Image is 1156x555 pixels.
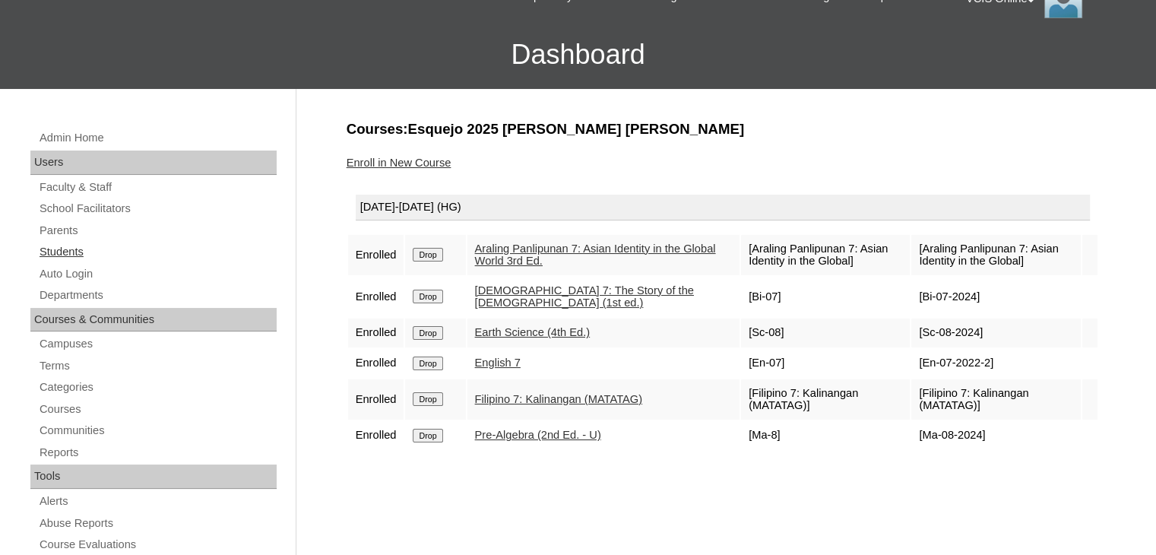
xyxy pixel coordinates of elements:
input: Drop [413,429,442,442]
td: Enrolled [348,235,404,275]
a: [DEMOGRAPHIC_DATA] 7: The Story of the [DEMOGRAPHIC_DATA] (1st ed.) [475,284,694,309]
td: [Sc-08] [741,319,910,347]
td: Enrolled [348,349,404,378]
td: [Bi-07] [741,277,910,317]
input: Drop [413,357,442,370]
input: Drop [413,392,442,406]
td: [Ma-8] [741,421,910,450]
a: Campuses [38,335,277,354]
td: Enrolled [348,379,404,420]
div: Users [30,151,277,175]
td: [En-07-2022-2] [911,349,1080,378]
td: [Filipino 7: Kalinangan (MATATAG)] [741,379,910,420]
a: Departments [38,286,277,305]
a: Abuse Reports [38,514,277,533]
a: School Facilitators [38,199,277,218]
a: Parents [38,221,277,240]
h3: Dashboard [8,21,1148,89]
a: Terms [38,357,277,376]
td: Enrolled [348,277,404,317]
a: Auto Login [38,265,277,284]
a: Araling Panlipunan 7: Asian Identity in the Global World 3rd Ed. [475,243,716,268]
td: [Bi-07-2024] [911,277,1080,317]
a: Courses [38,400,277,419]
a: Faculty & Staff [38,178,277,197]
td: [Filipino 7: Kalinangan (MATATAG)] [911,379,1080,420]
a: Communities [38,421,277,440]
div: Courses & Communities [30,308,277,332]
input: Drop [413,290,442,303]
h3: Courses:Esquejo 2025 [PERSON_NAME] [PERSON_NAME] [347,119,1099,139]
div: [DATE]-[DATE] (HG) [356,195,1090,220]
a: English 7 [475,357,521,369]
a: Categories [38,378,277,397]
td: [Sc-08-2024] [911,319,1080,347]
a: Earth Science (4th Ed.) [475,326,591,338]
a: Course Evaluations [38,535,277,554]
a: Admin Home [38,128,277,147]
a: Students [38,243,277,262]
a: Reports [38,443,277,462]
td: [Araling Panlipunan 7: Asian Identity in the Global] [911,235,1080,275]
td: Enrolled [348,319,404,347]
a: Enroll in New Course [347,157,451,169]
td: [Ma-08-2024] [911,421,1080,450]
input: Drop [413,248,442,262]
td: Enrolled [348,421,404,450]
td: [En-07] [741,349,910,378]
a: Alerts [38,492,277,511]
td: [Araling Panlipunan 7: Asian Identity in the Global] [741,235,910,275]
input: Drop [413,326,442,340]
a: Pre-Algebra (2nd Ed. - U) [475,429,601,441]
a: Filipino 7: Kalinangan (MATATAG) [475,393,642,405]
div: Tools [30,465,277,489]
